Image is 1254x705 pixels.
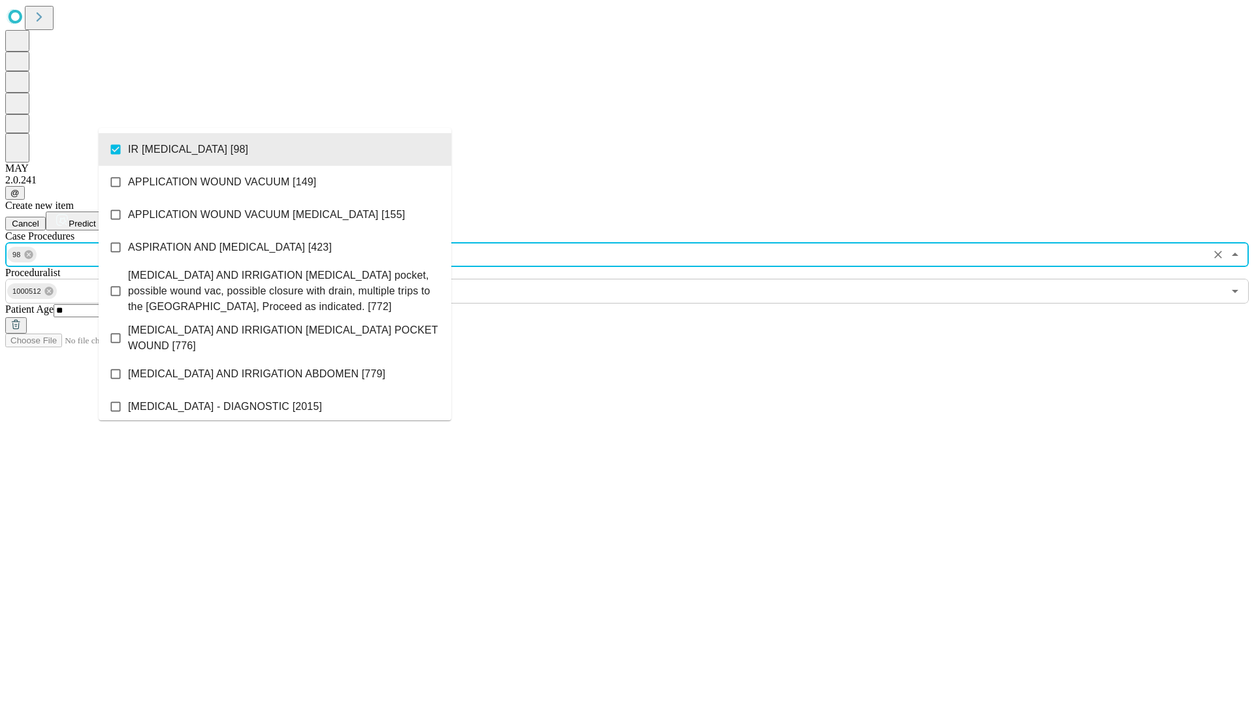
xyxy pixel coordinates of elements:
[5,304,54,315] span: Patient Age
[128,268,441,315] span: [MEDICAL_DATA] AND IRRIGATION [MEDICAL_DATA] pocket, possible wound vac, possible closure with dr...
[69,219,95,228] span: Predict
[128,174,316,190] span: APPLICATION WOUND VACUUM [149]
[7,284,46,299] span: 1000512
[46,211,106,230] button: Predict
[128,142,248,157] span: IR [MEDICAL_DATA] [98]
[12,219,39,228] span: Cancel
[1209,245,1227,264] button: Clear
[5,163,1249,174] div: MAY
[5,186,25,200] button: @
[5,200,74,211] span: Create new item
[7,283,57,299] div: 1000512
[1226,245,1244,264] button: Close
[128,366,385,382] span: [MEDICAL_DATA] AND IRRIGATION ABDOMEN [779]
[128,399,322,415] span: [MEDICAL_DATA] - DIAGNOSTIC [2015]
[5,217,46,230] button: Cancel
[7,247,37,262] div: 98
[10,188,20,198] span: @
[128,240,332,255] span: ASPIRATION AND [MEDICAL_DATA] [423]
[128,207,405,223] span: APPLICATION WOUND VACUUM [MEDICAL_DATA] [155]
[5,267,60,278] span: Proceduralist
[1226,282,1244,300] button: Open
[7,247,26,262] span: 98
[5,174,1249,186] div: 2.0.241
[128,322,441,354] span: [MEDICAL_DATA] AND IRRIGATION [MEDICAL_DATA] POCKET WOUND [776]
[5,230,74,242] span: Scheduled Procedure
